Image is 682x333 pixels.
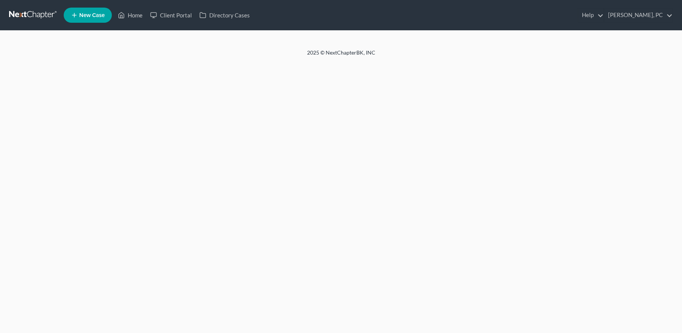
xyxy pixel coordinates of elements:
[146,8,196,22] a: Client Portal
[604,8,673,22] a: [PERSON_NAME], PC
[64,8,112,23] new-legal-case-button: New Case
[125,49,557,63] div: 2025 © NextChapterBK, INC
[114,8,146,22] a: Home
[196,8,254,22] a: Directory Cases
[578,8,604,22] a: Help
